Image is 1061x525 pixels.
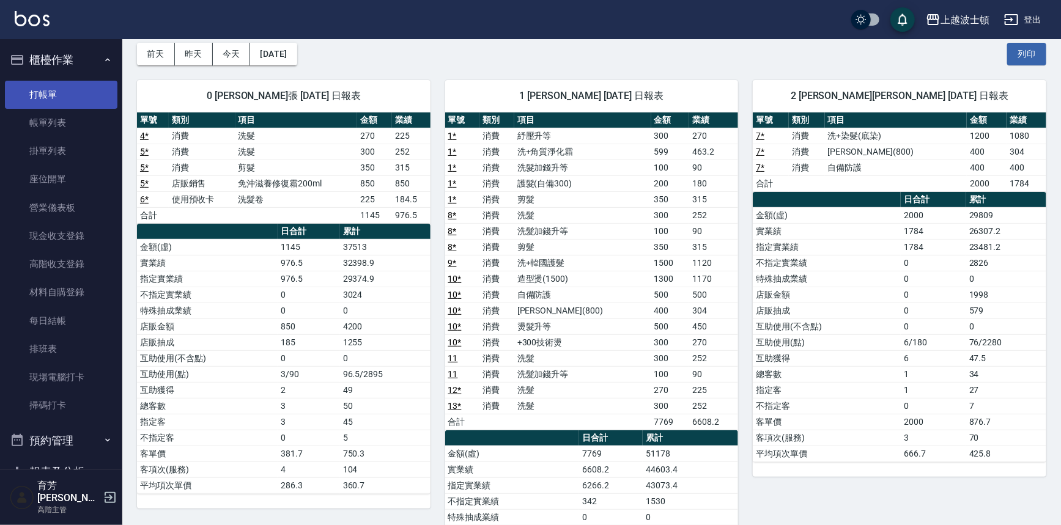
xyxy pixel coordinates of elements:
[966,334,1046,350] td: 76/2280
[966,398,1046,414] td: 7
[235,128,358,144] td: 洗髮
[651,223,689,239] td: 100
[789,144,825,160] td: 消費
[340,303,431,318] td: 0
[753,239,901,255] td: 指定實業績
[514,207,651,223] td: 洗髮
[278,350,340,366] td: 0
[137,112,431,224] table: a dense table
[340,239,431,255] td: 37513
[689,239,738,255] td: 315
[357,112,392,128] th: 金額
[966,366,1046,382] td: 34
[689,128,738,144] td: 270
[689,175,738,191] td: 180
[392,112,430,128] th: 業績
[753,350,901,366] td: 互助獲得
[514,271,651,287] td: 造型燙(1500)
[753,414,901,430] td: 客單價
[753,255,901,271] td: 不指定實業績
[392,191,430,207] td: 184.5
[357,191,392,207] td: 225
[392,144,430,160] td: 252
[340,334,431,350] td: 1255
[651,287,689,303] td: 500
[966,239,1046,255] td: 23481.2
[753,303,901,318] td: 店販抽成
[651,334,689,350] td: 300
[753,112,789,128] th: 單號
[5,165,117,193] a: 座位開單
[235,144,358,160] td: 洗髮
[357,160,392,175] td: 350
[689,191,738,207] td: 315
[689,160,738,175] td: 90
[901,287,966,303] td: 0
[966,207,1046,223] td: 29809
[753,271,901,287] td: 特殊抽成業績
[10,485,34,510] img: Person
[340,350,431,366] td: 0
[250,43,297,65] button: [DATE]
[514,128,651,144] td: 紓壓升等
[278,430,340,446] td: 0
[651,207,689,223] td: 300
[169,128,235,144] td: 消費
[479,175,514,191] td: 消費
[340,382,431,398] td: 49
[514,318,651,334] td: 燙髮升等
[340,430,431,446] td: 5
[643,493,738,509] td: 1530
[689,271,738,287] td: 1170
[753,192,1046,462] table: a dense table
[966,287,1046,303] td: 1998
[651,382,689,398] td: 270
[514,366,651,382] td: 洗髮加錢升等
[169,112,235,128] th: 類別
[137,382,278,398] td: 互助獲得
[689,414,738,430] td: 6608.2
[789,160,825,175] td: 消費
[966,318,1046,334] td: 0
[753,207,901,223] td: 金額(虛)
[5,363,117,391] a: 現場電腦打卡
[5,109,117,137] a: 帳單列表
[5,81,117,109] a: 打帳單
[651,255,689,271] td: 1500
[901,366,966,382] td: 1
[392,175,430,191] td: 850
[5,391,117,419] a: 掃碼打卡
[137,318,278,334] td: 店販金額
[753,112,1046,192] table: a dense table
[479,334,514,350] td: 消費
[479,191,514,207] td: 消費
[967,112,1007,128] th: 金額
[651,175,689,191] td: 200
[137,446,278,461] td: 客單價
[357,144,392,160] td: 300
[340,287,431,303] td: 3024
[514,239,651,255] td: 剪髮
[357,128,392,144] td: 270
[643,477,738,493] td: 43073.4
[340,318,431,334] td: 4200
[278,239,340,255] td: 1145
[966,414,1046,430] td: 876.7
[579,477,643,493] td: 6266.2
[479,350,514,366] td: 消費
[689,334,738,350] td: 270
[392,160,430,175] td: 315
[278,303,340,318] td: 0
[1007,160,1046,175] td: 400
[479,239,514,255] td: 消費
[825,112,967,128] th: 項目
[340,255,431,271] td: 32398.9
[278,398,340,414] td: 3
[901,223,966,239] td: 1784
[651,414,689,430] td: 7769
[999,9,1046,31] button: 登出
[689,287,738,303] td: 500
[753,430,901,446] td: 客項次(服務)
[137,255,278,271] td: 實業績
[340,271,431,287] td: 29374.9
